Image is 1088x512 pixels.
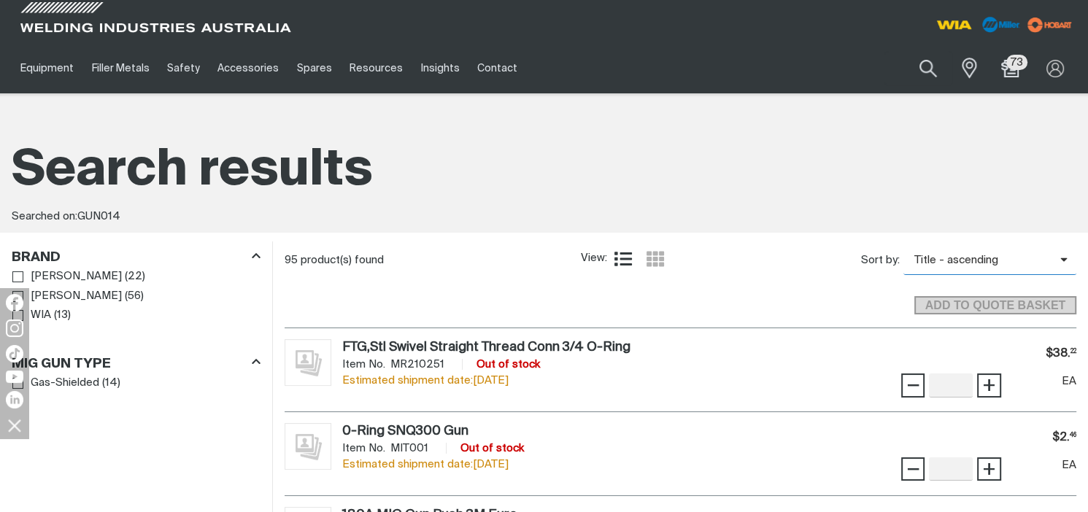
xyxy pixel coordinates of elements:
[82,43,158,93] a: Filler Metals
[342,341,630,354] a: FTG,Stl Swivel Straight Thread Conn 3/4 O-Ring
[906,373,920,397] span: −
[285,241,1076,279] section: Product list controls
[158,43,209,93] a: Safety
[916,296,1075,315] span: ADD TO QUOTE BASKET
[12,139,1076,203] h1: Search results
[12,249,61,266] h3: Brand
[341,43,412,93] a: Resources
[914,296,1076,315] button: Add selected products to the shopping cart
[102,375,120,392] span: ( 14 )
[906,457,920,481] span: −
[6,371,23,383] img: YouTube
[342,375,509,386] span: Estimated shipment date: [DATE]
[77,211,120,222] span: GUN014
[285,423,331,470] img: No image for this product
[31,375,99,392] span: Gas-Shielded
[12,356,111,373] h3: MIG Gun Type
[12,306,51,325] a: WIA
[285,339,331,386] img: No image for this product
[1016,457,1077,474] div: EA
[2,413,27,438] img: hide socials
[54,307,71,324] span: ( 13 )
[12,267,260,325] ul: Brand
[12,43,82,93] a: Equipment
[12,287,122,306] a: [PERSON_NAME]
[285,253,582,268] div: 95
[12,353,261,373] div: MIG Gun Type
[1046,339,1076,368] span: $38.
[861,252,900,269] span: Sort by:
[468,43,526,93] a: Contact
[1023,14,1076,36] img: miller
[884,51,952,85] input: Product name or item number...
[12,43,810,93] nav: Main
[477,359,540,370] span: Out of stock
[125,288,144,305] span: ( 56 )
[982,373,996,397] span: +
[1046,339,1076,368] div: Price
[12,373,260,393] ul: MIG Gun Type
[6,345,23,362] img: TikTok
[31,268,122,285] span: [PERSON_NAME]
[6,294,23,311] img: Facebook
[1052,423,1076,452] span: $2.
[288,43,341,93] a: Spares
[1052,423,1076,452] div: Price
[12,247,261,267] div: Brand
[31,288,122,305] span: [PERSON_NAME]
[412,43,468,93] a: Insights
[285,279,1076,319] section: Add to cart control
[903,252,1060,269] span: Title - ascending
[982,457,996,481] span: +
[12,241,261,393] aside: Filters
[31,307,51,324] span: WIA
[12,373,99,393] a: Gas-Shielded
[342,424,468,438] a: 0-Ring SNQ300 Gun
[581,250,607,267] span: View:
[903,51,953,85] button: Search products
[209,43,288,93] a: Accessories
[1016,373,1077,390] div: EA
[12,209,1076,225] div: Searched on:
[342,359,385,370] span: Item No.
[1070,349,1076,354] sup: 22
[647,250,664,268] a: Grid view
[342,459,509,470] span: Estimated shipment date: [DATE]
[460,443,524,454] span: Out of stock
[6,391,23,408] img: LinkedIn
[125,268,145,285] span: ( 22 )
[1070,433,1076,438] sup: 46
[301,255,384,265] span: product(s) found
[12,267,122,287] a: [PERSON_NAME]
[390,443,428,454] span: MIT001
[342,443,385,454] span: Item No.
[6,319,23,337] img: Instagram
[390,359,444,370] span: MR210251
